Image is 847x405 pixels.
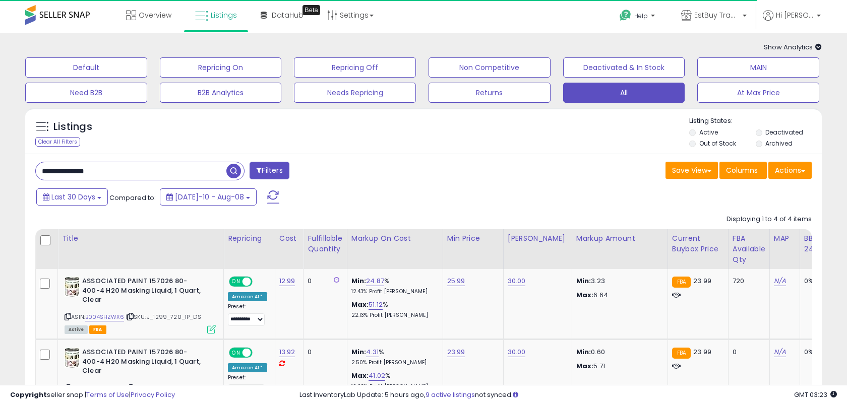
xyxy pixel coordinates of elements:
[82,277,205,307] b: ASSOCIATED PAINT 157026 80-400-4 H20 Masking Liquid, 1 Quart, Clear
[672,233,724,254] div: Current Buybox Price
[230,349,243,357] span: ON
[131,390,175,399] a: Privacy Policy
[65,277,80,297] img: 51vW7NB47QL._SL40_.jpg
[25,57,147,78] button: Default
[160,57,282,78] button: Repricing On
[65,348,80,368] img: 51vW7NB47QL._SL40_.jpg
[25,83,147,103] button: Need B2B
[302,5,320,15] div: Tooltip anchor
[689,116,821,126] p: Listing States:
[65,277,216,332] div: ASIN:
[804,348,837,357] div: 0%
[672,348,691,359] small: FBA
[294,57,416,78] button: Repricing Off
[351,276,367,286] b: Min:
[776,10,814,20] span: Hi [PERSON_NAME]
[634,12,648,20] span: Help
[351,371,435,390] div: %
[699,139,736,148] label: Out of Stock
[576,277,660,286] p: 3.23
[347,229,443,269] th: The percentage added to the cost of goods (COGS) that forms the calculator for Min & Max prices.
[693,276,711,286] span: 23.99
[508,347,526,357] a: 30.00
[727,215,812,224] div: Displaying 1 to 4 of 4 items
[299,390,837,400] div: Last InventoryLab Update: 5 hours ago, not synced.
[175,192,244,202] span: [DATE]-10 - Aug-08
[665,162,718,179] button: Save View
[160,188,257,206] button: [DATE]-10 - Aug-08
[447,276,465,286] a: 25.99
[228,363,267,372] div: Amazon AI *
[351,348,435,366] div: %
[10,390,47,399] strong: Copyright
[774,276,786,286] a: N/A
[672,277,691,288] small: FBA
[160,83,282,103] button: B2B Analytics
[10,390,175,400] div: seller snap | |
[228,303,267,326] div: Preset:
[351,288,435,295] p: 12.43% Profit [PERSON_NAME]
[619,9,632,22] i: Get Help
[126,384,197,392] span: | SKU: J_1392_108_1P_SI
[139,10,171,20] span: Overview
[719,162,767,179] button: Columns
[576,290,594,300] strong: Max:
[279,276,295,286] a: 12.99
[576,362,660,371] p: 5.71
[251,349,267,357] span: OFF
[733,277,762,286] div: 720
[53,120,92,134] h5: Listings
[697,57,819,78] button: MAIN
[351,277,435,295] div: %
[351,383,435,390] p: 19.03% Profit [PERSON_NAME]
[228,292,267,301] div: Amazon AI *
[65,325,88,334] span: All listings currently available for purchase on Amazon
[576,233,663,244] div: Markup Amount
[563,57,685,78] button: Deactivated & In Stock
[447,347,465,357] a: 23.99
[62,233,219,244] div: Title
[351,359,435,366] p: 2.50% Profit [PERSON_NAME]
[697,83,819,103] button: At Max Price
[308,348,339,357] div: 0
[351,347,367,357] b: Min:
[369,371,385,381] a: 41.02
[351,312,435,319] p: 22.13% Profit [PERSON_NAME]
[764,42,822,52] span: Show Analytics
[576,347,591,357] strong: Min:
[51,192,95,202] span: Last 30 Days
[250,162,289,179] button: Filters
[774,347,786,357] a: N/A
[733,233,765,265] div: FBA Available Qty
[228,233,271,244] div: Repricing
[230,278,243,286] span: ON
[308,277,339,286] div: 0
[612,2,665,33] a: Help
[768,162,812,179] button: Actions
[694,10,740,20] span: EstBuy Trading
[765,128,803,137] label: Deactivated
[279,347,295,357] a: 13.92
[733,348,762,357] div: 0
[36,188,108,206] button: Last 30 Days
[251,278,267,286] span: OFF
[126,313,201,321] span: | SKU: J_1299_720_1P_DS
[576,361,594,371] strong: Max:
[86,390,129,399] a: Terms of Use
[794,390,837,399] span: 2025-09-8 03:23 GMT
[294,83,416,103] button: Needs Repricing
[351,371,369,380] b: Max:
[279,233,299,244] div: Cost
[351,300,435,319] div: %
[576,348,660,357] p: 0.60
[576,291,660,300] p: 6.64
[429,83,551,103] button: Returns
[804,277,837,286] div: 0%
[563,83,685,103] button: All
[763,10,821,33] a: Hi [PERSON_NAME]
[351,233,439,244] div: Markup on Cost
[211,10,237,20] span: Listings
[426,390,475,399] a: 9 active listings
[699,128,718,137] label: Active
[765,139,793,148] label: Archived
